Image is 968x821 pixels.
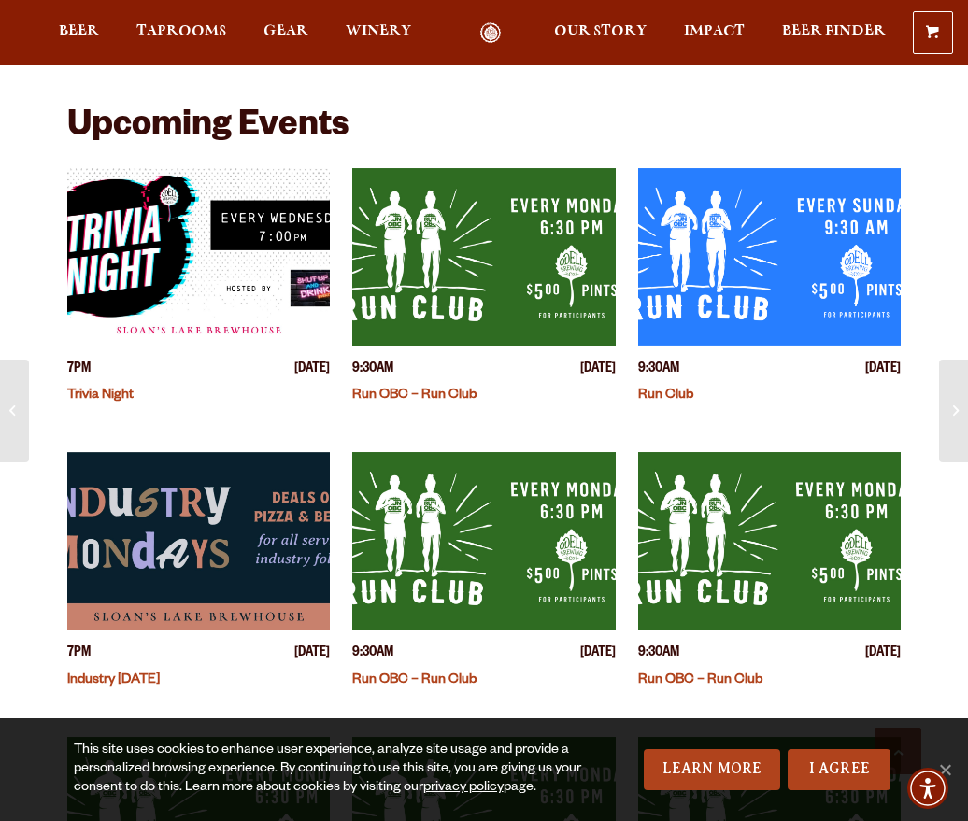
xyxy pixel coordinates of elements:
[67,673,160,688] a: Industry [DATE]
[67,108,349,149] h2: Upcoming Events
[334,22,423,44] a: Winery
[67,361,91,380] span: 7PM
[346,23,411,38] span: Winery
[67,168,330,346] a: View event details
[580,644,616,664] span: [DATE]
[294,361,330,380] span: [DATE]
[352,168,615,346] a: View event details
[542,22,659,44] a: Our Story
[136,23,226,38] span: Taprooms
[782,23,886,38] span: Beer Finder
[124,22,238,44] a: Taprooms
[423,781,504,796] a: privacy policy
[638,361,679,380] span: 9:30AM
[59,23,99,38] span: Beer
[67,452,330,630] a: View event details
[907,768,948,809] div: Accessibility Menu
[294,644,330,664] span: [DATE]
[74,742,599,798] div: This site uses cookies to enhance user experience, analyze site usage and provide a personalized ...
[638,389,693,403] a: Run Club
[638,452,901,630] a: View event details
[865,644,901,664] span: [DATE]
[788,749,890,790] a: I Agree
[770,22,898,44] a: Beer Finder
[684,23,745,38] span: Impact
[47,22,111,44] a: Beer
[580,361,616,380] span: [DATE]
[455,22,525,44] a: Odell Home
[67,389,134,403] a: Trivia Night
[352,389,477,403] a: Run OBC – Run Club
[263,23,308,38] span: Gear
[672,22,757,44] a: Impact
[352,644,393,664] span: 9:30AM
[352,452,615,630] a: View event details
[638,644,679,664] span: 9:30AM
[554,23,647,38] span: Our Story
[251,22,320,44] a: Gear
[638,168,901,346] a: View event details
[865,361,901,380] span: [DATE]
[638,673,762,688] a: Run OBC – Run Club
[67,644,91,664] span: 7PM
[644,749,781,790] a: Learn More
[352,361,393,380] span: 9:30AM
[352,673,477,688] a: Run OBC – Run Club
